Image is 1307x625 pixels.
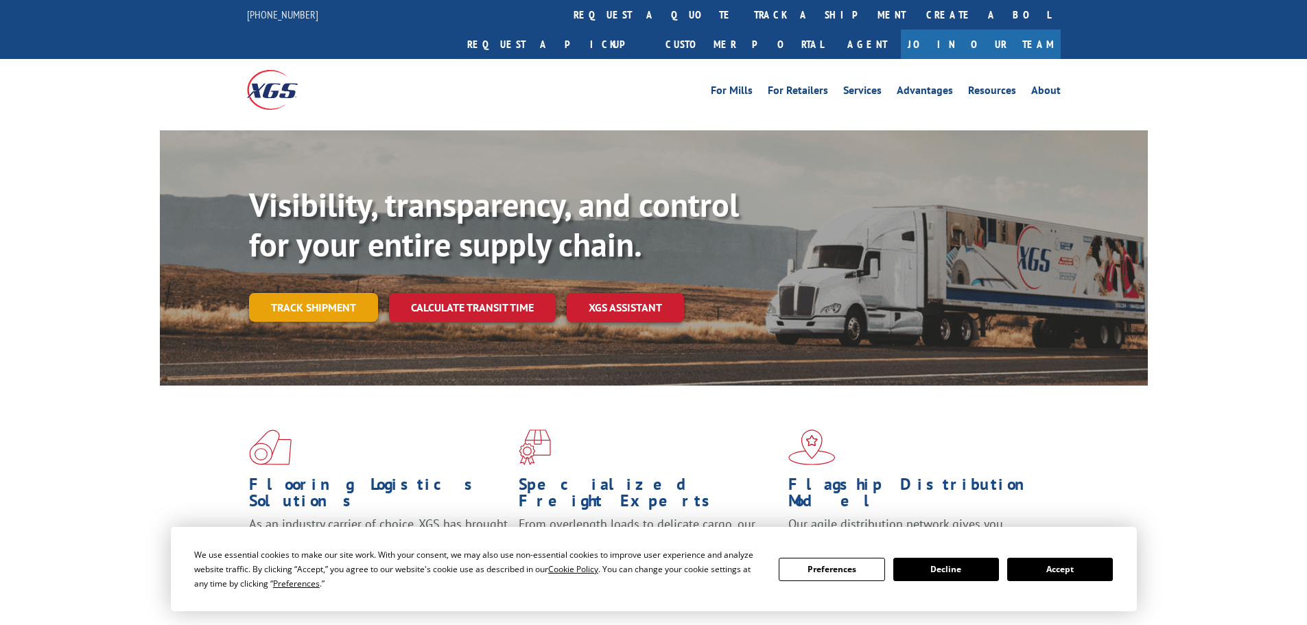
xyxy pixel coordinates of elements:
[457,30,655,59] a: Request a pickup
[171,527,1137,611] div: Cookie Consent Prompt
[901,30,1061,59] a: Join Our Team
[1007,558,1113,581] button: Accept
[655,30,834,59] a: Customer Portal
[194,547,762,591] div: We use essential cookies to make our site work. With your consent, we may also use non-essential ...
[768,85,828,100] a: For Retailers
[968,85,1016,100] a: Resources
[788,516,1041,548] span: Our agile distribution network gives you nationwide inventory management on demand.
[711,85,753,100] a: For Mills
[389,293,556,322] a: Calculate transit time
[249,516,508,565] span: As an industry carrier of choice, XGS has brought innovation and dedication to flooring logistics...
[249,183,739,266] b: Visibility, transparency, and control for your entire supply chain.
[519,516,778,577] p: From overlength loads to delicate cargo, our experienced staff knows the best way to move your fr...
[843,85,882,100] a: Services
[834,30,901,59] a: Agent
[249,429,292,465] img: xgs-icon-total-supply-chain-intelligence-red
[788,476,1048,516] h1: Flagship Distribution Model
[567,293,684,322] a: XGS ASSISTANT
[249,476,508,516] h1: Flooring Logistics Solutions
[273,578,320,589] span: Preferences
[1031,85,1061,100] a: About
[893,558,999,581] button: Decline
[519,476,778,516] h1: Specialized Freight Experts
[247,8,318,21] a: [PHONE_NUMBER]
[779,558,884,581] button: Preferences
[788,429,836,465] img: xgs-icon-flagship-distribution-model-red
[249,293,378,322] a: Track shipment
[897,85,953,100] a: Advantages
[548,563,598,575] span: Cookie Policy
[519,429,551,465] img: xgs-icon-focused-on-flooring-red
